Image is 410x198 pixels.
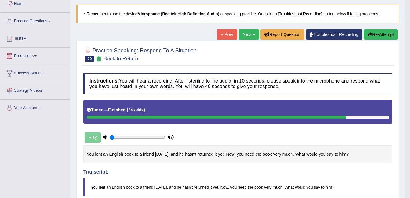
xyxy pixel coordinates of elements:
[0,30,70,45] a: Tests
[306,29,362,40] a: Troubleshoot Recording
[95,56,102,62] small: Exam occurring question
[0,100,70,115] a: Your Account
[239,29,259,40] a: Next »
[83,46,197,62] h2: Practice Speaking: Respond To A Situation
[260,29,304,40] button: Report Question
[76,5,399,23] blockquote: * Remember to use the device for speaking practice. Or click on [Troubleshoot Recording] button b...
[87,108,145,112] h5: Timer —
[83,145,392,164] div: You lent an English book to a friend [DATE], and he hasn't returned it yet. Now, you need the boo...
[83,73,392,94] h4: You will hear a recording. After listening to the audio, in 10 seconds, please speak into the mic...
[127,108,128,112] b: (
[144,108,145,112] b: )
[0,65,70,80] a: Success Stories
[0,13,70,28] a: Practice Questions
[217,29,237,40] a: « Prev
[103,56,138,62] small: Book to Return
[108,108,126,112] b: Finished
[128,108,144,112] b: 34 / 40s
[85,56,94,62] span: 20
[364,29,398,40] button: Re-Attempt
[0,82,70,97] a: Strategy Videos
[0,48,70,63] a: Predictions
[89,78,119,83] b: Instructions:
[137,12,219,16] b: Microphone (Realtek High Definition Audio)
[83,178,392,196] blockquote: You lent an English book to a friend [DATE], and he hasn't returned it yet. Now, you need the boo...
